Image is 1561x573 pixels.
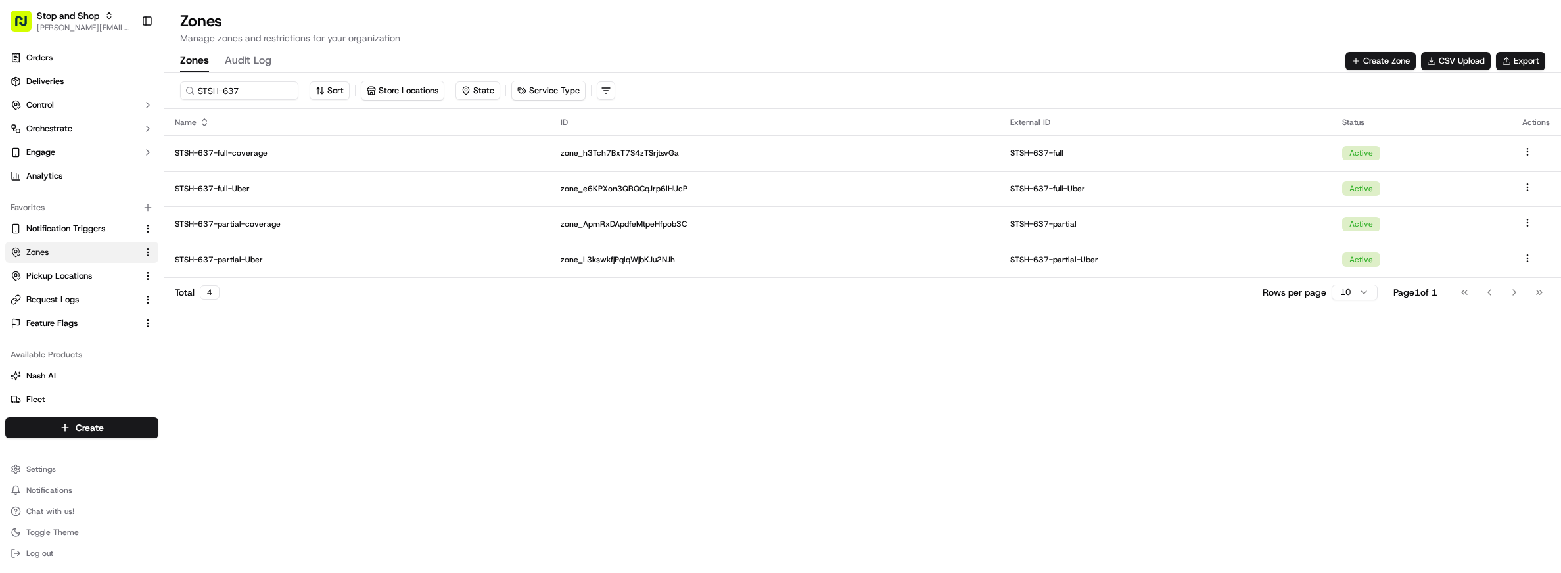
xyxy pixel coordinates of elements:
[59,138,181,149] div: We're available if you need us!
[561,219,989,229] p: zone_ApmRxDApdfeMtpeHfpob3C
[1421,52,1491,70] button: CSV Upload
[26,123,72,135] span: Orchestrate
[13,191,34,212] img: Tiffany Volk
[5,365,158,386] button: Nash AI
[26,527,79,538] span: Toggle Theme
[13,12,39,39] img: Nash
[109,239,114,249] span: •
[512,81,585,100] button: Service Type
[5,218,158,239] button: Notification Triggers
[5,166,158,187] a: Analytics
[11,394,153,405] a: Fleet
[5,313,158,334] button: Feature Flags
[1522,117,1550,127] div: Actions
[175,183,540,194] p: STSH-637-full-Uber
[26,464,56,474] span: Settings
[37,22,131,33] button: [PERSON_NAME][EMAIL_ADDRESS][DOMAIN_NAME]
[5,242,158,263] button: Zones
[93,325,159,335] a: Powered byPylon
[37,9,99,22] button: Stop and Shop
[1345,52,1416,70] button: Create Zone
[310,81,350,100] button: Sort
[1010,254,1321,265] p: STSH-637-partial-Uber
[5,118,158,139] button: Orchestrate
[5,523,158,541] button: Toggle Theme
[225,50,271,72] button: Audit Log
[5,47,158,68] a: Orders
[455,81,500,100] button: State
[28,125,51,149] img: 4037041995827_4c49e92c6e3ed2e3ec13_72.png
[561,183,989,194] p: zone_e6KPXon3QRQCqJrp6iHUcP
[8,288,106,311] a: 📗Knowledge Base
[175,148,540,158] p: STSH-637-full-coverage
[116,239,143,249] span: [DATE]
[26,99,54,111] span: Control
[180,50,209,72] button: Zones
[13,294,24,305] div: 📗
[180,81,298,100] input: Search for a zone
[5,5,136,37] button: Stop and Shop[PERSON_NAME][EMAIL_ADDRESS][DOMAIN_NAME]
[5,265,158,286] button: Pickup Locations
[204,168,239,183] button: See all
[175,219,540,229] p: STSH-637-partial-coverage
[116,203,143,214] span: [DATE]
[34,84,237,98] input: Got a question? Start typing here...
[1010,117,1321,127] div: External ID
[5,142,158,163] button: Engage
[561,148,989,158] p: zone_h3Tch7BxT7S4zTSrjtsvGa
[1342,117,1501,127] div: Status
[175,285,220,300] div: Total
[26,506,74,516] span: Chat with us!
[26,317,78,329] span: Feature Flags
[1010,219,1321,229] p: STSH-637-partial
[111,294,122,305] div: 💻
[361,81,444,100] button: Store Locations
[5,460,158,478] button: Settings
[1010,148,1321,158] p: STSH-637-full
[26,294,79,306] span: Request Logs
[175,254,540,265] p: STSH-637-partial-Uber
[5,197,158,218] div: Favorites
[223,129,239,145] button: Start new chat
[1496,52,1545,70] button: Export
[26,270,92,282] span: Pickup Locations
[5,71,158,92] a: Deliveries
[124,293,211,306] span: API Documentation
[11,270,137,282] a: Pickup Locations
[26,170,62,182] span: Analytics
[26,370,56,382] span: Nash AI
[26,223,105,235] span: Notification Triggers
[5,481,158,499] button: Notifications
[1342,146,1380,160] div: Active
[1342,217,1380,231] div: Active
[5,389,158,410] button: Fleet
[26,76,64,87] span: Deliveries
[5,344,158,365] div: Available Products
[1263,286,1326,299] p: Rows per page
[200,285,220,300] div: 4
[11,294,137,306] a: Request Logs
[5,417,158,438] button: Create
[180,11,1545,32] h1: Zones
[41,203,106,214] span: [PERSON_NAME]
[5,544,158,562] button: Log out
[26,548,53,559] span: Log out
[5,502,158,520] button: Chat with us!
[26,394,45,405] span: Fleet
[1393,286,1437,299] div: Page 1 of 1
[13,226,34,247] img: Ami Wang
[11,370,153,382] a: Nash AI
[5,95,158,116] button: Control
[13,52,239,73] p: Welcome 👋
[1010,183,1321,194] p: STSH-637-full-Uber
[106,288,216,311] a: 💻API Documentation
[26,485,72,495] span: Notifications
[76,421,104,434] span: Create
[59,125,216,138] div: Start new chat
[11,317,137,329] a: Feature Flags
[11,223,137,235] a: Notification Triggers
[13,170,88,181] div: Past conversations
